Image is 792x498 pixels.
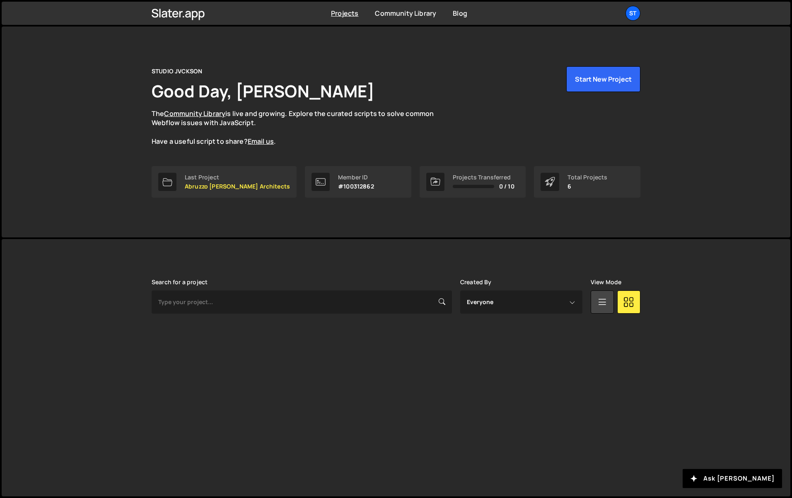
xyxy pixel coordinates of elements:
div: STUDIO JVCKSON [152,66,202,76]
p: #100312862 [338,183,374,190]
label: View Mode [591,279,621,285]
label: Created By [460,279,492,285]
button: Ask [PERSON_NAME] [683,469,782,488]
a: Email us [248,137,274,146]
input: Type your project... [152,290,452,314]
div: Total Projects [567,174,607,181]
p: The is live and growing. Explore the curated scripts to solve common Webflow issues with JavaScri... [152,109,450,146]
div: Last Project [185,174,290,181]
div: Member ID [338,174,374,181]
a: Community Library [375,9,436,18]
a: ST [625,6,640,21]
a: Last Project Abruzzo [PERSON_NAME] Architects [152,166,297,198]
button: Start New Project [566,66,640,92]
label: Search for a project [152,279,208,285]
span: 0 / 10 [499,183,514,190]
a: Community Library [164,109,225,118]
p: Abruzzo [PERSON_NAME] Architects [185,183,290,190]
div: Projects Transferred [453,174,514,181]
a: Blog [453,9,467,18]
h1: Good Day, [PERSON_NAME] [152,80,374,102]
a: Projects [331,9,358,18]
p: 6 [567,183,607,190]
